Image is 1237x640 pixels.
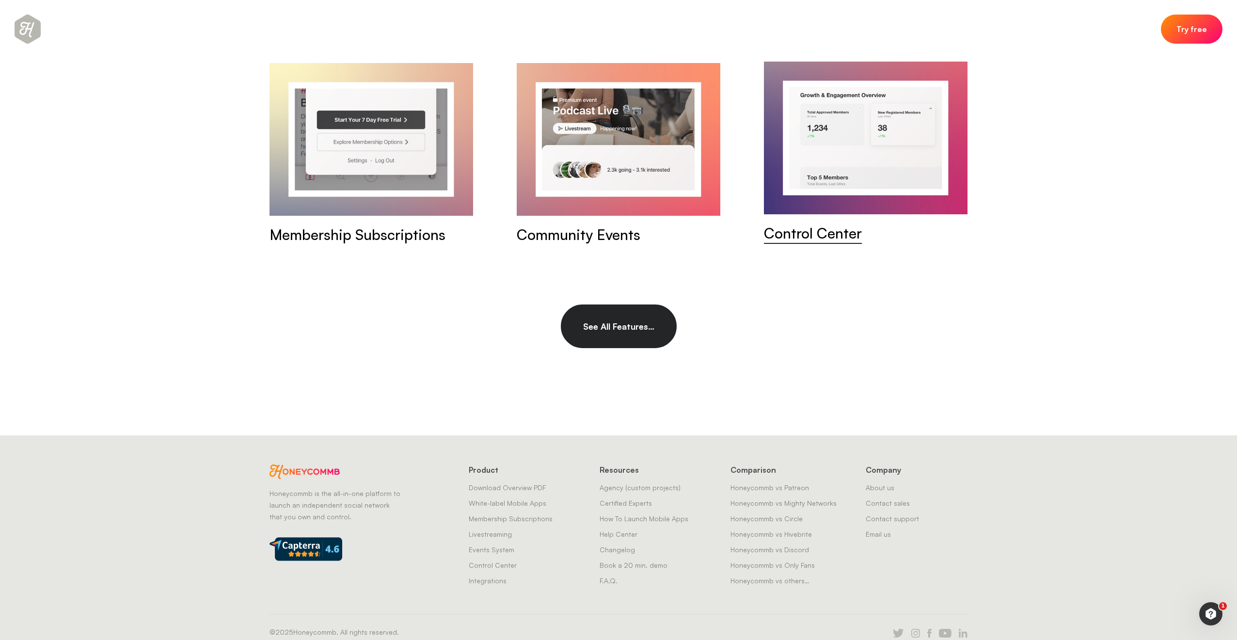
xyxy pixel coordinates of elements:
[600,483,681,492] a: Agency (custom projects)
[469,483,546,492] a: Download Overview PDF
[583,321,654,332] span: See All Features…
[866,483,894,492] a: About us
[730,576,809,585] a: Honeycommb vs others…
[469,561,517,569] a: Control Center
[270,537,342,561] img: e8cc98b45b82100af0abcdb92269b11b.png
[15,15,41,44] span: Scroll to top
[517,224,640,245] div: Community Events
[764,63,967,246] a: Control Center
[730,530,812,538] a: Honeycommb vs Hivebrite
[1219,602,1227,610] span: 1
[730,514,803,523] a: Honeycommb vs Circle
[469,530,512,538] a: Livestreaming
[1199,602,1222,625] iframe: Intercom live chat
[469,514,553,523] a: Membership Subscriptions
[469,576,507,585] a: Integrations
[600,499,652,507] a: Certified Experts
[1161,15,1222,44] a: Try free
[730,561,815,569] a: Honeycommb vs Only Fans
[730,499,837,507] a: Honeycommb vs Mighty Networks
[866,464,967,475] div: Company
[600,545,635,554] a: Changelog
[600,514,688,523] a: How To Launch Mobile Apps
[270,224,445,245] div: Membership Subscriptions
[600,561,667,569] a: Book a 20 min. demo
[561,304,677,348] a: See All Features…
[469,545,514,554] a: Events System
[517,63,720,246] a: Community Events
[730,545,809,554] a: Honeycommb vs Discord
[866,530,891,538] a: Email us
[1176,24,1207,34] span: Try free
[600,530,637,538] a: Help Center
[866,499,910,507] a: Contact sales
[600,576,618,585] a: F.A.Q.
[866,514,919,523] a: Contact support
[600,464,701,475] div: Resources
[270,63,473,246] a: Membership Subscriptions
[764,223,862,244] div: Control Center
[730,483,809,492] a: Honeycommb vs Patreon
[469,464,571,475] div: Product
[270,488,400,523] p: Honeycommb is the all-in-one platform to launch an independent social network that you own and co...
[469,499,546,507] a: White-label Mobile Apps
[730,464,837,475] div: Comparison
